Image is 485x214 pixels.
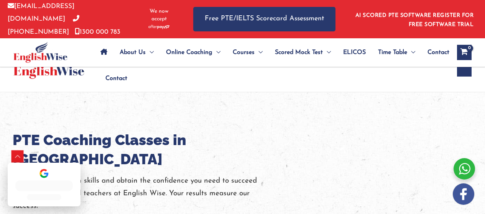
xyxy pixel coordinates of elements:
[166,39,212,66] span: Online Coaching
[275,39,323,66] span: Scored Mock Test
[337,39,372,66] a: ELICOS
[343,39,366,66] span: ELICOS
[427,39,449,66] span: Contact
[372,39,421,66] a: Time TableMenu Toggle
[355,13,474,28] a: AI SCORED PTE SOFTWARE REGISTER FOR FREE SOFTWARE TRIAL
[120,39,146,66] span: About Us
[269,39,337,66] a: Scored Mock TestMenu Toggle
[453,183,474,205] img: white-facebook.png
[13,175,281,213] p: Improve your English skills and obtain the confidence you need to succeed with the professional t...
[378,39,407,66] span: Time Table
[13,42,67,63] img: cropped-ew-logo
[99,65,127,92] a: Contact
[8,3,74,22] a: [EMAIL_ADDRESS][DOMAIN_NAME]
[113,39,160,66] a: About UsMenu Toggle
[227,39,269,66] a: CoursesMenu Toggle
[160,39,227,66] a: Online CoachingMenu Toggle
[144,8,174,23] span: We now accept
[13,131,281,169] h1: PTE Coaching Classes in [GEOGRAPHIC_DATA]
[457,45,472,60] a: View Shopping Cart, empty
[105,65,127,92] span: Contact
[323,39,331,66] span: Menu Toggle
[94,39,449,66] nav: Site Navigation: Main Menu
[407,39,415,66] span: Menu Toggle
[421,39,449,66] a: Contact
[193,7,335,31] a: Free PTE/IELTS Scorecard Assessment
[146,39,154,66] span: Menu Toggle
[233,39,255,66] span: Courses
[8,16,79,35] a: [PHONE_NUMBER]
[212,39,220,66] span: Menu Toggle
[255,39,263,66] span: Menu Toggle
[148,25,169,29] img: Afterpay-Logo
[351,7,477,31] aside: Header Widget 1
[75,29,120,35] a: 1300 000 783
